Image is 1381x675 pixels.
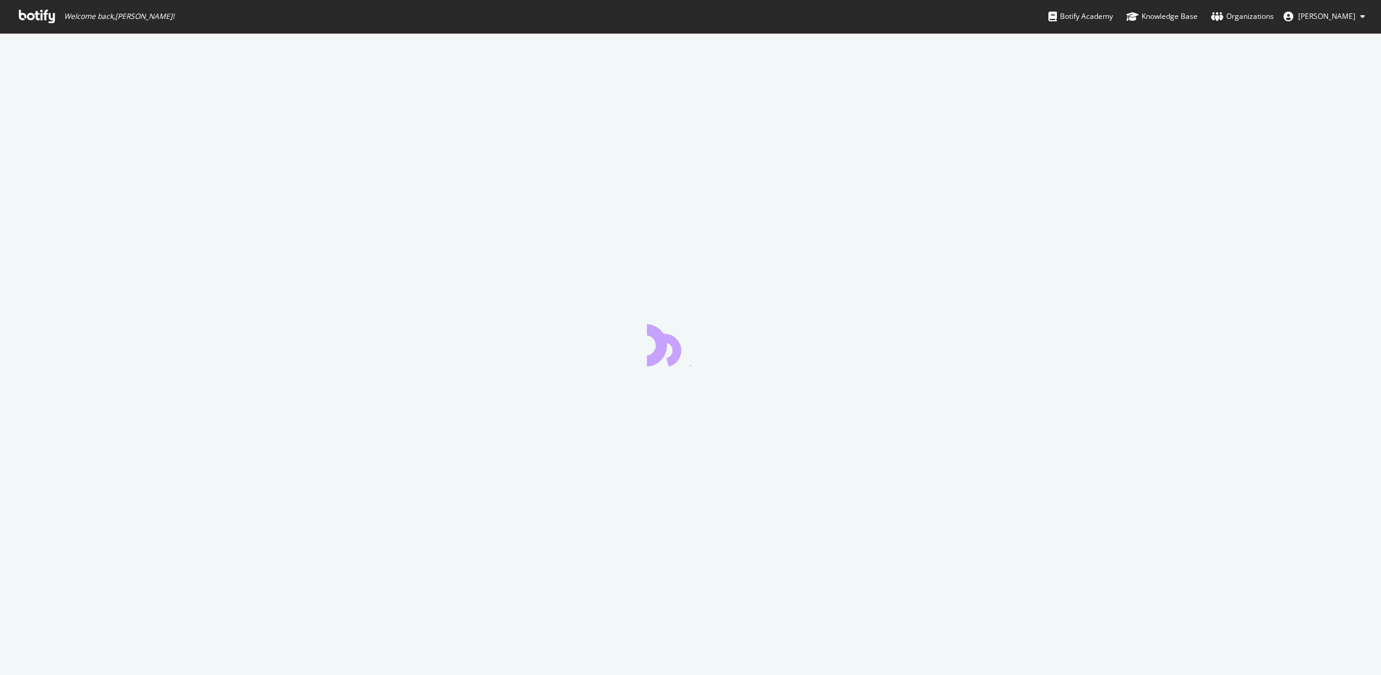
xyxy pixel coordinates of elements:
[1048,10,1113,23] div: Botify Academy
[647,323,735,366] div: animation
[64,12,174,21] span: Welcome back, [PERSON_NAME] !
[1274,7,1375,26] button: [PERSON_NAME]
[1126,10,1198,23] div: Knowledge Base
[1211,10,1274,23] div: Organizations
[1298,11,1355,21] span: Kate Fischer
